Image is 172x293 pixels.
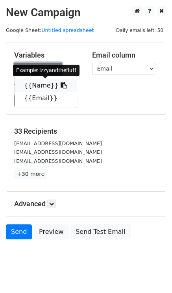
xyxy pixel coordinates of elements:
[113,27,166,33] a: Daily emails left: 50
[14,51,80,60] h5: Variables
[15,79,77,92] a: {{Name}}
[6,6,166,19] h2: New Campaign
[113,26,166,35] span: Daily emails left: 50
[14,169,47,179] a: +30 more
[92,51,158,60] h5: Email column
[13,65,80,76] div: Example: izzyandthefluff
[15,92,77,105] a: {{Email}}
[14,200,158,208] h5: Advanced
[133,255,172,293] iframe: Chat Widget
[14,127,158,136] h5: 33 Recipients
[41,27,94,33] a: Untitled spreadsheet
[14,140,102,146] small: [EMAIL_ADDRESS][DOMAIN_NAME]
[34,224,68,239] a: Preview
[14,158,102,164] small: [EMAIL_ADDRESS][DOMAIN_NAME]
[14,149,102,155] small: [EMAIL_ADDRESS][DOMAIN_NAME]
[6,27,94,33] small: Google Sheet:
[70,224,130,239] a: Send Test Email
[6,224,32,239] a: Send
